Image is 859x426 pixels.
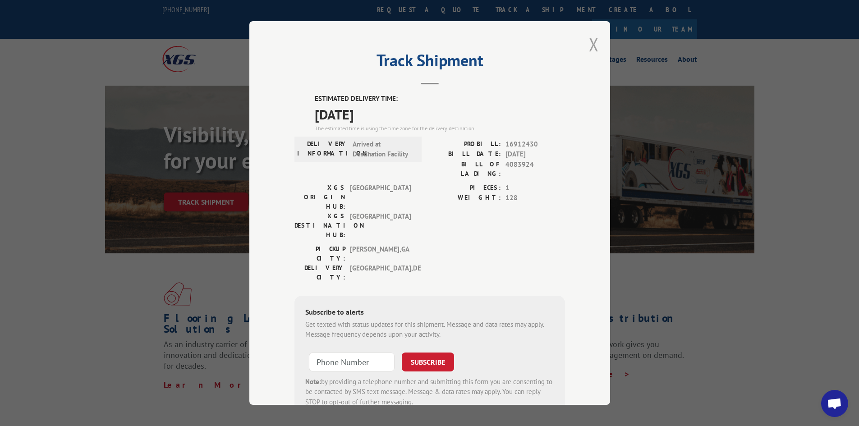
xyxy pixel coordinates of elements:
[430,139,501,150] label: PROBILL:
[505,149,565,160] span: [DATE]
[305,377,321,386] strong: Note:
[350,183,411,211] span: [GEOGRAPHIC_DATA]
[350,211,411,240] span: [GEOGRAPHIC_DATA]
[430,193,501,203] label: WEIGHT:
[305,307,554,320] div: Subscribe to alerts
[315,94,565,104] label: ESTIMATED DELIVERY TIME:
[505,160,565,179] span: 4083924
[430,183,501,193] label: PIECES:
[505,183,565,193] span: 1
[505,193,565,203] span: 128
[821,390,848,417] a: Open chat
[305,320,554,340] div: Get texted with status updates for this shipment. Message and data rates may apply. Message frequ...
[297,139,348,160] label: DELIVERY INFORMATION:
[430,160,501,179] label: BILL OF LADING:
[315,104,565,124] span: [DATE]
[402,353,454,371] button: SUBSCRIBE
[309,353,395,371] input: Phone Number
[294,54,565,71] h2: Track Shipment
[353,139,413,160] span: Arrived at Destination Facility
[350,263,411,282] span: [GEOGRAPHIC_DATA] , DE
[294,211,345,240] label: XGS DESTINATION HUB:
[294,263,345,282] label: DELIVERY CITY:
[305,377,554,408] div: by providing a telephone number and submitting this form you are consenting to be contacted by SM...
[430,149,501,160] label: BILL DATE:
[505,139,565,150] span: 16912430
[350,244,411,263] span: [PERSON_NAME] , GA
[589,32,599,56] button: Close modal
[315,124,565,133] div: The estimated time is using the time zone for the delivery destination.
[294,183,345,211] label: XGS ORIGIN HUB:
[294,244,345,263] label: PICKUP CITY:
